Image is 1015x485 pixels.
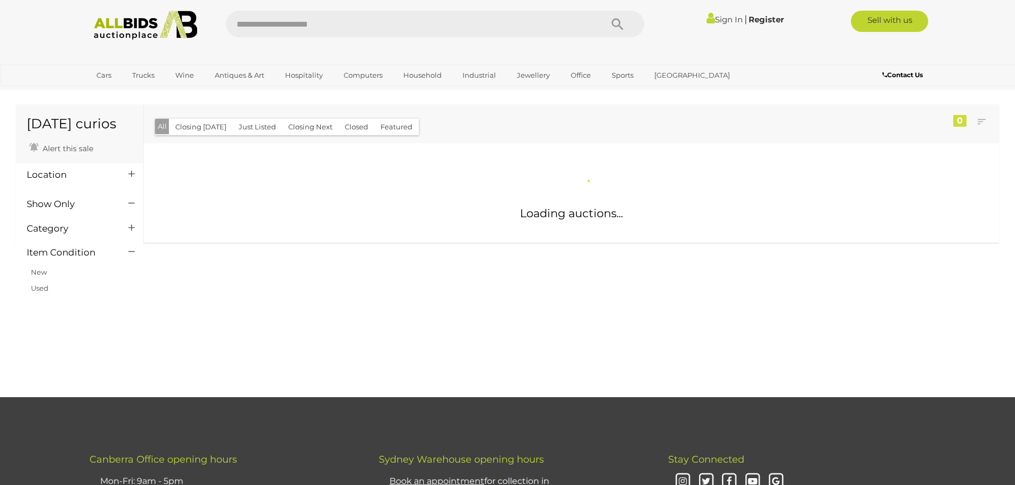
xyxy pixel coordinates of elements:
b: Contact Us [882,71,923,79]
span: Sydney Warehouse opening hours [379,454,544,465]
a: Cars [90,67,118,84]
span: Alert this sale [40,144,93,153]
a: Wine [168,67,201,84]
a: Office [564,67,598,84]
span: Stay Connected [668,454,744,465]
div: 0 [953,115,967,127]
a: Sports [605,67,640,84]
a: Antiques & Art [208,67,271,84]
button: Featured [374,119,419,135]
h1: [DATE] curios [27,117,133,131]
span: Canberra Office opening hours [90,454,237,465]
a: Jewellery [510,67,557,84]
h4: Location [27,170,112,180]
button: Closing [DATE] [169,119,233,135]
a: Industrial [456,67,503,84]
a: Trucks [125,67,161,84]
a: Alert this sale [27,139,96,155]
span: Loading auctions... [520,207,623,220]
a: Contact Us [882,69,925,81]
button: Search [591,11,644,37]
a: Computers [337,67,389,84]
h4: Category [27,224,112,234]
a: Register [749,14,784,24]
a: Household [396,67,449,84]
img: Allbids.com.au [88,11,204,40]
a: Used [31,284,48,292]
button: All [155,119,169,134]
a: Hospitality [278,67,330,84]
a: [GEOGRAPHIC_DATA] [647,67,737,84]
a: Sign In [707,14,743,24]
a: New [31,268,47,276]
h4: Item Condition [27,248,112,258]
button: Closed [338,119,375,135]
a: Sell with us [851,11,928,32]
button: Closing Next [282,119,339,135]
h4: Show Only [27,199,112,209]
button: Just Listed [232,119,282,135]
span: | [744,13,747,25]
